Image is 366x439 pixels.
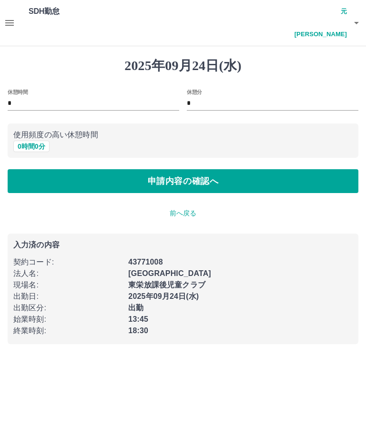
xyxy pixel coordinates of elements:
[128,292,199,300] b: 2025年09月24日(水)
[128,304,143,312] b: 出勤
[8,208,358,218] p: 前へ戻る
[13,241,353,249] p: 入力済の内容
[13,325,122,337] p: 終業時刻 :
[128,315,148,323] b: 13:45
[13,129,353,141] p: 使用頻度の高い休憩時間
[13,314,122,325] p: 始業時刻 :
[8,58,358,74] h1: 2025年09月24日(水)
[128,327,148,335] b: 18:30
[187,88,202,95] label: 休憩分
[13,141,50,152] button: 0時間0分
[13,302,122,314] p: 出勤区分 :
[13,279,122,291] p: 現場名 :
[13,291,122,302] p: 出勤日 :
[128,258,163,266] b: 43771008
[128,281,205,289] b: 東栄放課後児童クラブ
[13,256,122,268] p: 契約コード :
[128,269,211,277] b: [GEOGRAPHIC_DATA]
[8,88,28,95] label: 休憩時間
[13,268,122,279] p: 法人名 :
[8,169,358,193] button: 申請内容の確認へ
